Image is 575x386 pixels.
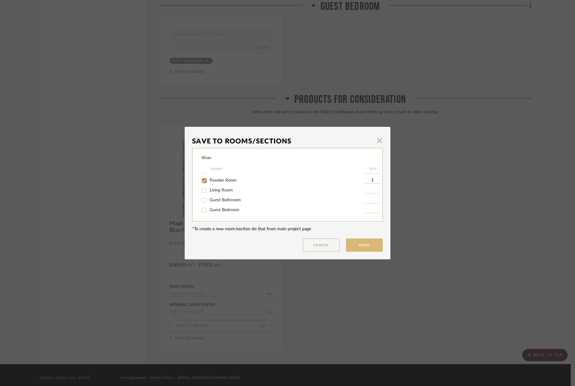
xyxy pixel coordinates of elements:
span: Guest Bathroom [210,198,241,202]
div: QTY [365,165,382,173]
button: Close [374,135,386,147]
span: Guest Bedroom [210,208,240,212]
div: *To create a new room/section do that from main project page [192,226,383,232]
button: Save [346,239,383,252]
span: Powder Room [210,178,237,183]
span: Living Room [210,188,233,192]
div: Save To Rooms/Sections [192,135,374,148]
div: Room [211,165,365,173]
button: Cancel [303,239,340,252]
dialog-header: Save To Rooms/Sections [192,135,383,148]
div: Khan [202,155,212,161]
